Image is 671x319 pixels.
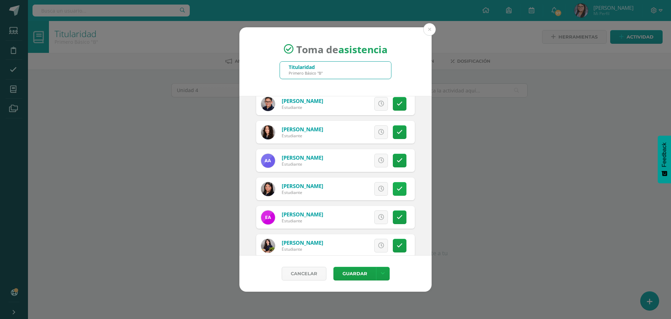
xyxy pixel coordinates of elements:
[282,104,323,110] div: Estudiante
[423,23,436,36] button: Close (Esc)
[282,218,323,224] div: Estudiante
[261,239,275,253] img: e4d7cd84a3e65e875e8e502c11751ab0.png
[289,64,323,70] div: Titularidad
[282,97,323,104] a: [PERSON_NAME]
[282,182,323,189] a: [PERSON_NAME]
[282,267,326,280] a: Cancelar
[282,239,323,246] a: [PERSON_NAME]
[338,42,388,56] strong: asistencia
[289,70,323,76] div: Primero Básico "B"
[658,136,671,183] button: Feedback - Mostrar encuesta
[261,97,275,111] img: 08b755c529136c8023948f8a595a4ceb.png
[282,246,323,252] div: Estudiante
[296,42,388,56] span: Toma de
[282,161,323,167] div: Estudiante
[261,154,275,168] img: e7d5292a420252269720009d10bc8604.png
[282,126,323,133] a: [PERSON_NAME]
[261,125,275,139] img: 9a7924b85fe78ea712737a03f1cf5f30.png
[282,189,323,195] div: Estudiante
[261,182,275,196] img: 58b010e9fc81a1572b535de61854cca6.png
[282,133,323,139] div: Estudiante
[333,267,376,280] button: Guardar
[282,154,323,161] a: [PERSON_NAME]
[261,210,275,224] img: 1695a2a456e83053834f7cab66316ea7.png
[280,62,391,79] input: Busca un grado o sección aquí...
[661,143,668,167] span: Feedback
[282,211,323,218] a: [PERSON_NAME]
